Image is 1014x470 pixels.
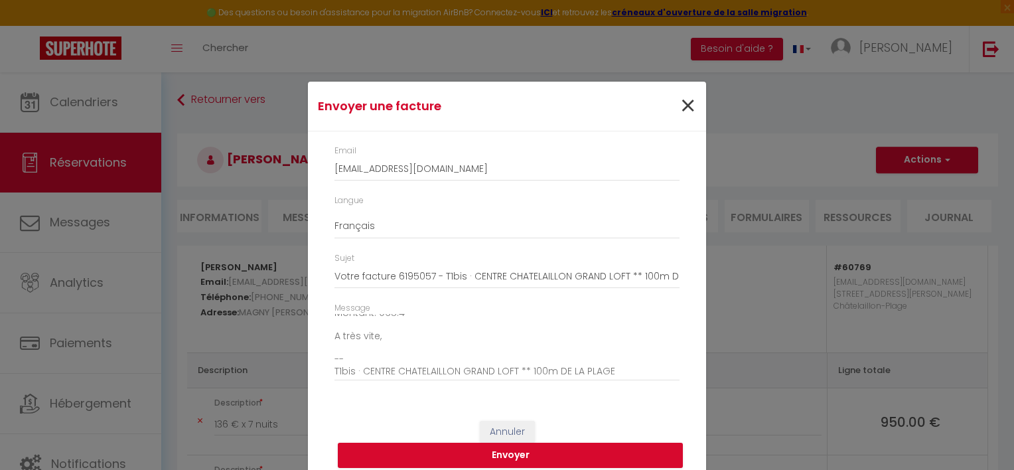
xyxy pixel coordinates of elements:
[680,92,696,121] button: Close
[338,443,683,468] button: Envoyer
[334,302,370,315] label: Message
[334,252,354,265] label: Sujet
[334,145,356,157] label: Email
[480,421,535,443] button: Annuler
[11,5,50,45] button: Ouvrir le widget de chat LiveChat
[680,86,696,126] span: ×
[334,195,364,207] label: Langue
[318,97,564,116] h4: Envoyer une facture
